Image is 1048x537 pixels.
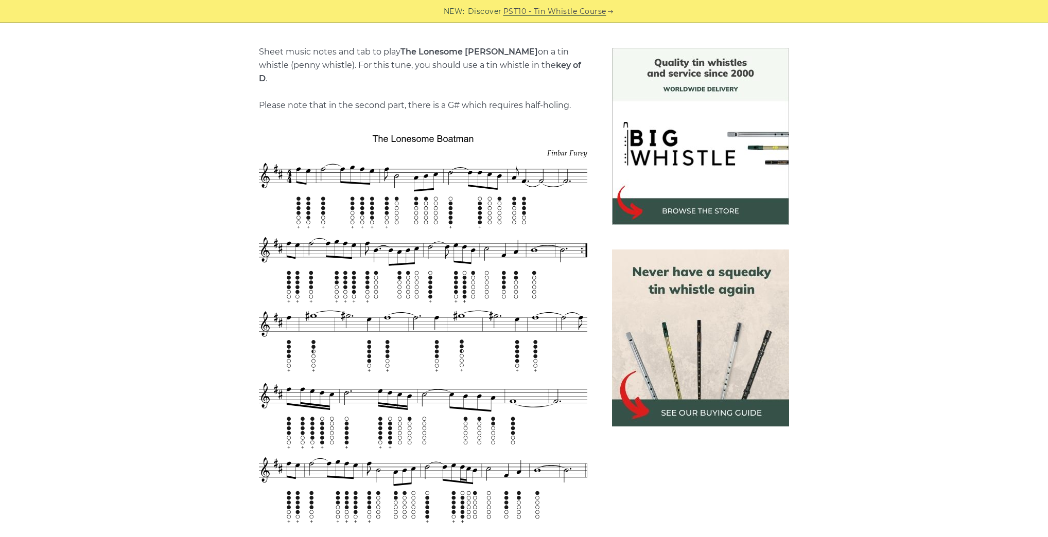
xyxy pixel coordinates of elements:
[503,6,606,17] a: PST10 - Tin Whistle Course
[259,133,587,524] img: Lonesome Boatman Tin Whistle Tab & Sheet Music
[468,6,502,17] span: Discover
[259,45,587,112] p: Sheet music notes and tab to play on a tin whistle (penny whistle). For this tune, you should use...
[612,48,789,225] img: BigWhistle Tin Whistle Store
[400,47,538,57] strong: The Lonesome [PERSON_NAME]
[612,249,789,426] img: tin whistle buying guide
[444,6,465,17] span: NEW:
